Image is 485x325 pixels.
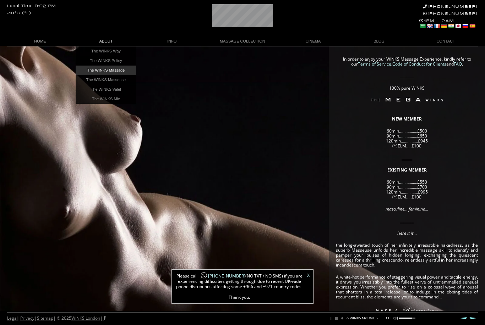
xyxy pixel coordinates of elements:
[459,317,467,319] a: Prev
[76,85,136,94] a: The WINKS Valet
[412,37,478,46] a: CONTACT
[336,190,478,195] p: 120min…………….£995
[358,61,391,67] a: Terms of Service
[462,23,468,29] a: Russian
[197,273,245,279] a: [PHONE_NUMBER]
[315,316,411,320] p: You are listening to WINKS Mix Vol. 2 ..... CELEBRITY SET
[448,23,454,29] a: Hindi
[336,156,478,161] p: ______
[307,273,310,278] a: X
[334,316,339,320] a: stop
[423,4,478,9] a: [PHONE_NUMBER]
[336,275,478,299] p: A white-hot performance of staggering visual power and tactile energy, it draws you irresistibly ...
[76,94,136,104] a: The WINKS Mix
[426,23,433,29] a: English
[200,272,207,279] img: whatsapp-icon1.png
[434,23,440,29] a: French
[336,243,478,268] p: the long-awaited touch of her infinitely irresistible nakedness, as the superb Masseuse unfolds h...
[336,180,478,185] p: 60min……………..£550
[336,134,478,139] p: 90min……………..£650
[386,206,428,212] em: masculine… feminine…
[336,144,478,149] p: (*)ELM…..£100
[393,316,398,320] a: mute
[7,37,73,46] a: HOME
[73,37,139,46] a: ABOUT
[205,37,280,46] a: MASSAGE COLLECTION
[339,316,344,320] a: next
[329,316,334,320] a: pause
[346,37,412,46] a: BLOG
[455,23,461,29] a: Japanese
[76,66,136,75] a: The WINKS Massage
[336,139,478,144] p: 120min…………….£945
[454,61,462,67] a: FAQ
[7,315,18,321] a: Legal
[336,195,478,200] p: (*)ELM…..£100
[175,273,303,300] span: Please call (NO TXT / NO SMS) if you are experiencing difficulties getting through due to recent ...
[76,56,136,66] a: The WINKS Policy
[469,317,478,319] a: Next
[7,11,31,15] div: -18°C (°F)
[355,98,459,108] img: The MEGA WINKS Massage
[76,75,136,85] a: The WINKS Masseuse
[139,37,205,46] a: INFO
[336,185,478,190] p: 90min……………..£700
[76,46,136,56] a: The WINKS Way
[419,23,426,29] a: Arabic
[441,23,447,29] a: German
[37,315,53,321] a: Sitemap
[469,23,475,29] a: Spanish
[7,4,56,8] div: Local Time 9:02 PM
[336,86,478,91] p: 100% pure WINKS
[336,129,478,134] p: 60min……………..£500
[7,313,106,324] div: | | | © 2025 |
[392,61,446,67] a: Code of Conduct for Clients
[20,315,34,321] a: Privacy
[419,18,478,30] div: 1PM - 2AM
[336,219,478,224] p: ________
[423,11,478,16] a: [PHONE_NUMBER]
[392,116,422,122] strong: NEW MEMBER
[71,315,100,321] a: WINKS London
[397,230,417,236] em: Here it is…
[387,167,427,173] strong: EXISTING MEMBER
[280,37,346,46] a: CINEMA
[355,307,459,317] img: make_a_reservation
[336,57,478,67] p: In order to enjoy your WINKS Massage Experience, kindly refer to our , and .
[336,74,478,79] p: ________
